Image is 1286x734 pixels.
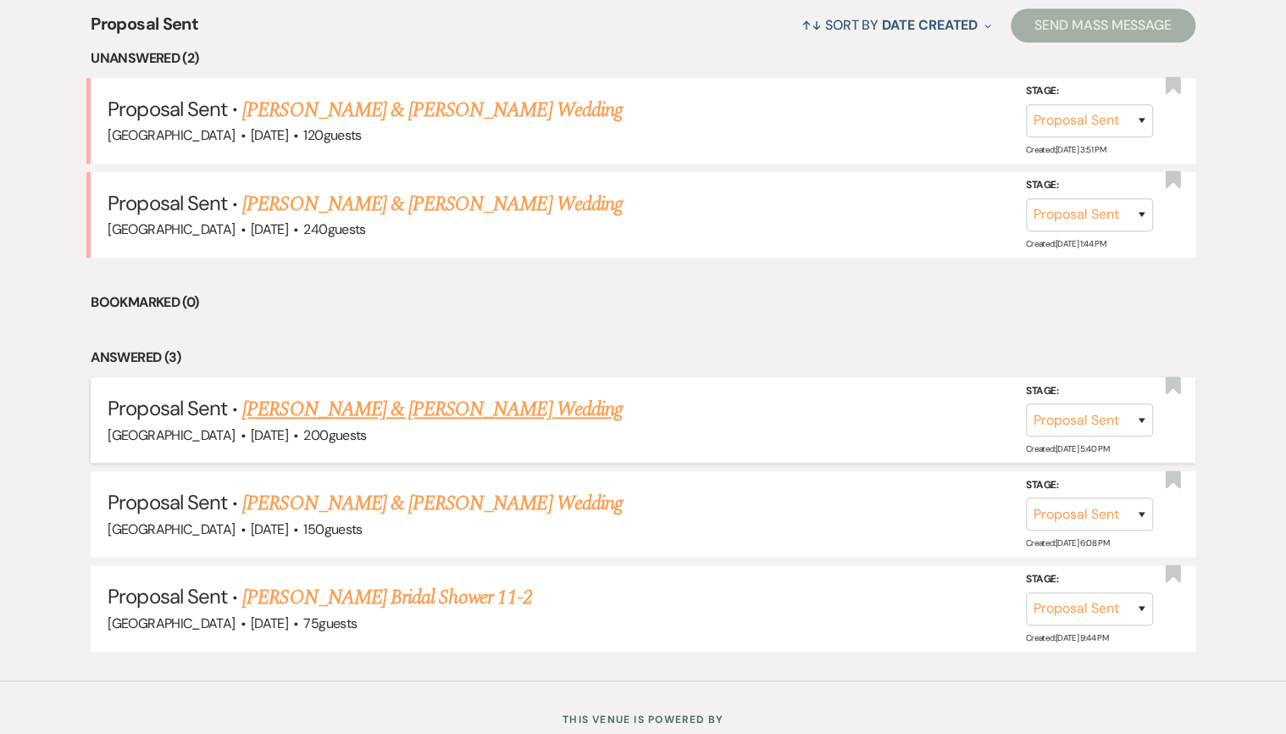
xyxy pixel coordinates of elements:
span: Proposal Sent [108,395,227,421]
span: 150 guests [303,520,362,538]
label: Stage: [1026,570,1153,589]
span: [GEOGRAPHIC_DATA] [108,614,235,632]
span: Proposal Sent [108,190,227,216]
span: Proposal Sent [108,96,227,122]
span: [DATE] [251,426,288,444]
span: [DATE] [251,220,288,238]
span: Date Created [882,16,978,34]
span: Created: [DATE] 3:51 PM [1026,144,1106,155]
span: 240 guests [303,220,365,238]
span: Created: [DATE] 6:08 PM [1026,537,1109,548]
span: [DATE] [251,126,288,144]
span: [DATE] [251,614,288,632]
span: 75 guests [303,614,357,632]
li: Bookmarked (0) [91,292,1195,314]
span: Created: [DATE] 1:44 PM [1026,238,1106,249]
span: Proposal Sent [108,583,227,609]
label: Stage: [1026,82,1153,101]
a: [PERSON_NAME] & [PERSON_NAME] Wedding [242,95,622,125]
span: [GEOGRAPHIC_DATA] [108,520,235,538]
a: [PERSON_NAME] & [PERSON_NAME] Wedding [242,488,622,519]
span: [GEOGRAPHIC_DATA] [108,426,235,444]
span: [DATE] [251,520,288,538]
label: Stage: [1026,476,1153,495]
span: [GEOGRAPHIC_DATA] [108,126,235,144]
span: Created: [DATE] 5:40 PM [1026,443,1109,454]
label: Stage: [1026,176,1153,195]
label: Stage: [1026,382,1153,401]
span: Created: [DATE] 9:44 PM [1026,632,1108,643]
span: 200 guests [303,426,366,444]
a: [PERSON_NAME] & [PERSON_NAME] Wedding [242,394,622,425]
span: [GEOGRAPHIC_DATA] [108,220,235,238]
span: Proposal Sent [108,489,227,515]
li: Answered (3) [91,347,1195,369]
span: Proposal Sent [91,11,198,47]
a: [PERSON_NAME] Bridal Shower 11-2 [242,582,531,613]
span: 120 guests [303,126,361,144]
span: ↑↓ [801,16,822,34]
li: Unanswered (2) [91,47,1195,70]
button: Sort By Date Created [795,3,998,47]
button: Send Mass Message [1011,8,1195,42]
a: [PERSON_NAME] & [PERSON_NAME] Wedding [242,189,622,220]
